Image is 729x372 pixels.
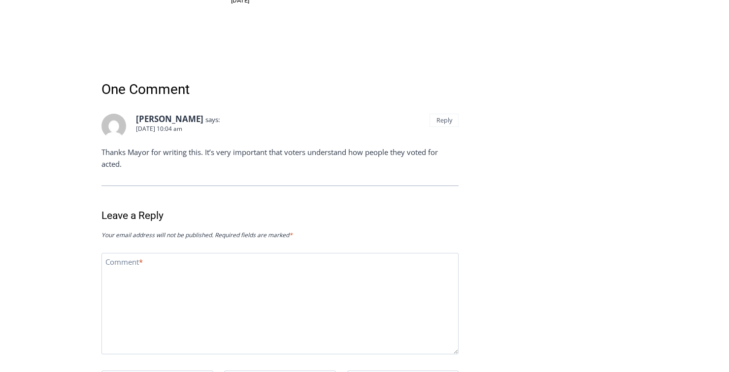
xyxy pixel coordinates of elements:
[101,208,459,224] h3: Leave a Reply
[101,231,213,239] span: Your email address will not be published.
[105,257,143,270] label: Comment
[136,124,182,133] a: [DATE] 10:04 am
[215,231,293,239] span: Required fields are marked
[430,114,459,127] a: Reply to Jim Glickenhaus
[136,113,203,124] b: [PERSON_NAME]
[101,79,459,100] h2: One Comment
[205,115,220,124] span: says:
[101,146,459,170] p: Thanks Mayor for writing this. It’s very important that voters understand how people they voted f...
